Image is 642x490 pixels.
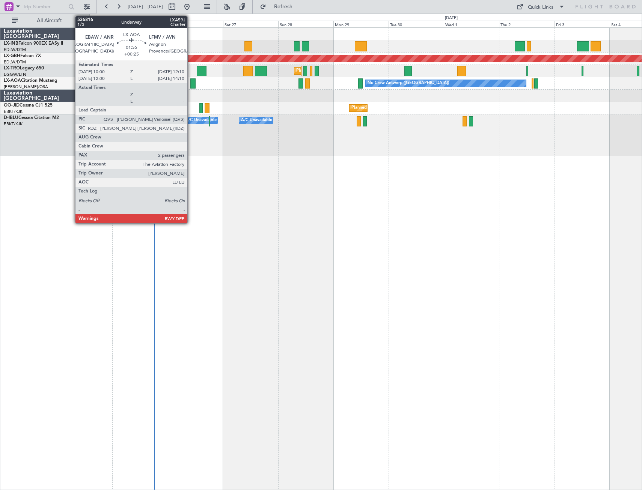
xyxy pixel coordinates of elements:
[8,15,81,27] button: All Aircraft
[278,21,333,27] div: Sun 28
[102,41,220,52] div: Planned Maint [GEOGRAPHIC_DATA] ([GEOGRAPHIC_DATA])
[513,1,568,13] button: Quick Links
[241,115,361,126] div: A/C Unavailable [GEOGRAPHIC_DATA]-[GEOGRAPHIC_DATA]
[256,1,301,13] button: Refresh
[351,102,439,114] div: Planned Maint Kortrijk-[GEOGRAPHIC_DATA]
[4,54,41,58] a: LX-GBHFalcon 7X
[528,4,553,11] div: Quick Links
[185,115,325,126] div: A/C Unavailable [GEOGRAPHIC_DATA] ([GEOGRAPHIC_DATA] National)
[555,21,610,27] div: Fri 3
[368,78,449,89] div: No Crew Antwerp ([GEOGRAPHIC_DATA])
[20,18,79,23] span: All Aircraft
[128,3,163,10] span: [DATE] - [DATE]
[130,115,214,126] div: Planned Maint Nice ([GEOGRAPHIC_DATA])
[168,21,223,27] div: Fri 26
[4,66,20,71] span: LX-TRO
[499,21,554,27] div: Thu 2
[268,4,299,9] span: Refresh
[4,103,53,108] a: OO-JIDCessna CJ1 525
[389,21,444,27] div: Tue 30
[4,84,48,90] a: [PERSON_NAME]/QSA
[23,1,66,12] input: Trip Number
[333,21,389,27] div: Mon 29
[4,109,23,114] a: EBKT/KJK
[223,21,278,27] div: Sat 27
[4,116,59,120] a: D-IBLUCessna Citation M2
[4,72,26,77] a: EGGW/LTN
[4,41,18,46] span: LX-INB
[4,54,20,58] span: LX-GBH
[444,21,499,27] div: Wed 1
[4,41,63,46] a: LX-INBFalcon 900EX EASy II
[4,103,20,108] span: OO-JID
[91,15,104,21] div: [DATE]
[296,65,414,77] div: Planned Maint [GEOGRAPHIC_DATA] ([GEOGRAPHIC_DATA])
[4,121,23,127] a: EBKT/KJK
[4,78,21,83] span: LX-AOA
[4,66,44,71] a: LX-TROLegacy 650
[112,21,167,27] div: Thu 25
[4,59,26,65] a: EDLW/DTM
[4,116,18,120] span: D-IBLU
[445,15,458,21] div: [DATE]
[4,47,26,53] a: EDLW/DTM
[4,78,57,83] a: LX-AOACitation Mustang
